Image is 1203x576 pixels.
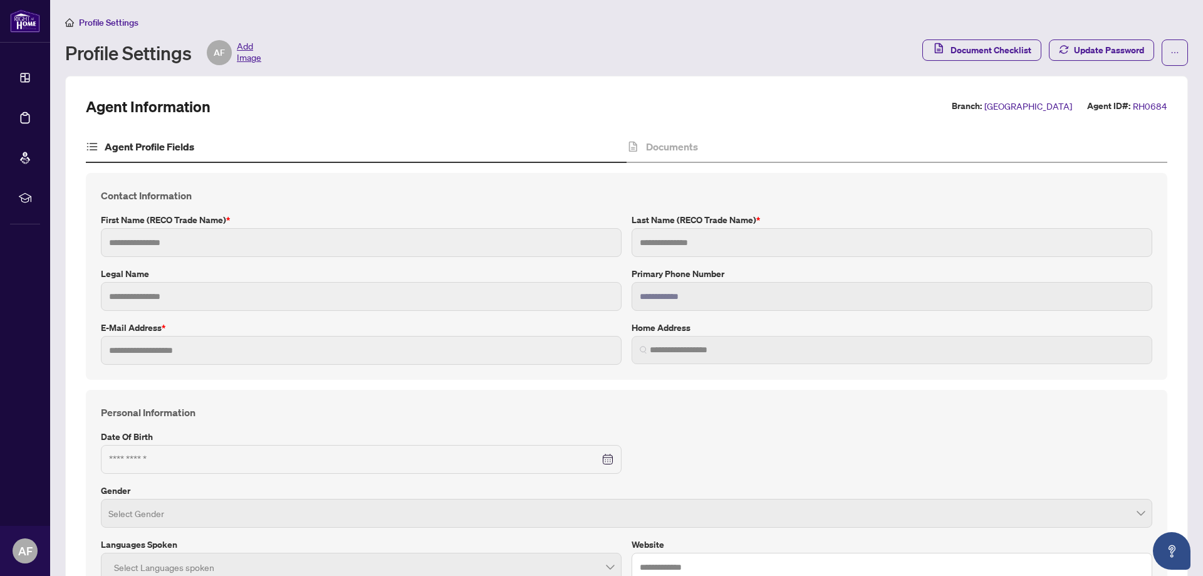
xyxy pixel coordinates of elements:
label: Branch: [952,99,982,113]
span: ellipsis [1170,48,1179,57]
h4: Personal Information [101,405,1152,420]
label: Website [632,538,1152,552]
img: logo [10,9,40,33]
h4: Agent Profile Fields [105,139,194,154]
span: Update Password [1074,40,1144,60]
span: Add Image [237,40,261,65]
label: Legal Name [101,267,622,281]
h4: Contact Information [101,188,1152,203]
span: Document Checklist [950,40,1031,60]
label: E-mail Address [101,321,622,335]
label: Last Name (RECO Trade Name) [632,213,1152,227]
img: search_icon [640,346,647,353]
label: Languages spoken [101,538,622,552]
label: Primary Phone Number [632,267,1152,281]
label: Gender [101,484,1152,498]
h4: Documents [646,139,698,154]
div: Profile Settings [65,40,261,65]
span: AF [18,542,33,560]
label: Agent ID#: [1087,99,1130,113]
span: Profile Settings [79,17,138,28]
span: [GEOGRAPHIC_DATA] [984,99,1072,113]
label: Date of Birth [101,430,622,444]
label: Home Address [632,321,1152,335]
button: Open asap [1153,532,1190,570]
span: AF [214,46,225,60]
button: Document Checklist [922,39,1041,61]
span: RH0684 [1133,99,1167,113]
label: First Name (RECO Trade Name) [101,213,622,227]
span: home [65,18,74,27]
h2: Agent Information [86,97,211,117]
button: Update Password [1049,39,1154,61]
